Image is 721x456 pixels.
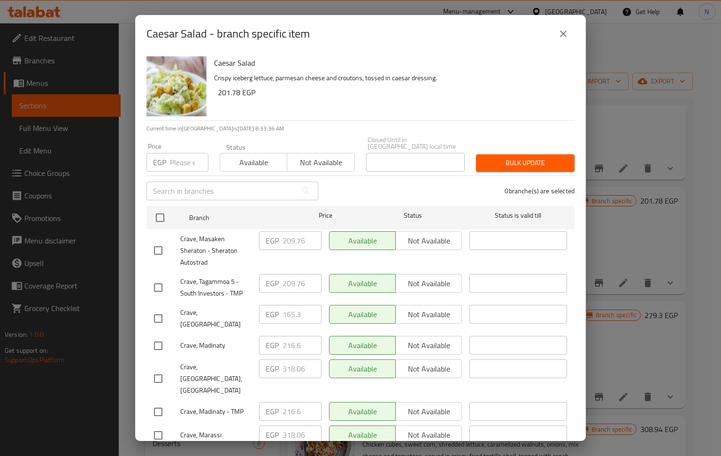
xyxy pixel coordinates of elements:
span: Branch [189,212,287,224]
p: EGP [153,157,166,168]
button: Available [220,153,287,172]
input: Search in branches [146,182,297,200]
p: Crispy iceberg lettuce, parmesan cheese and croutons, tossed in caesar dressing. [214,72,567,84]
span: Crave, [GEOGRAPHIC_DATA], [GEOGRAPHIC_DATA] [180,361,252,396]
span: Crave, Madinaty [180,340,252,351]
span: Crave, Tagammoa 5 - South Investors - TMP [180,276,252,299]
input: Please enter price [283,274,322,293]
p: EGP [266,429,279,441]
p: EGP [266,340,279,351]
p: EGP [266,406,279,417]
p: EGP [266,309,279,320]
p: EGP [266,363,279,374]
input: Please enter price [283,305,322,324]
p: EGP [266,235,279,246]
img: Caesar Salad [146,56,207,116]
button: close [552,23,575,45]
span: Crave, Madinaty - TMP [180,406,252,418]
input: Please enter price [283,231,322,250]
button: Bulk update [476,154,575,172]
span: Bulk update [483,157,567,169]
h6: Caesar Salad [214,56,567,69]
span: Price [294,210,357,221]
input: Please enter price [283,426,322,444]
span: Crave, Masaken Sheraton - Sheraton Autostrad [180,233,252,268]
p: Current time in [GEOGRAPHIC_DATA] is [DATE] 8:33:36 AM [146,124,575,133]
input: Please enter price [283,336,322,355]
button: Not available [287,153,354,172]
span: Not available [291,156,351,169]
span: Crave, [GEOGRAPHIC_DATA] [180,307,252,330]
span: Status is valid till [469,210,567,221]
h2: Caesar Salad - branch specific item [146,26,310,41]
input: Please enter price [170,153,208,172]
h6: 201.78 EGP [218,86,567,99]
input: Please enter price [283,402,322,421]
span: Available [224,156,284,169]
span: Status [364,210,462,221]
p: 0 branche(s) are selected [505,186,575,196]
input: Please enter price [283,359,322,378]
p: EGP [266,278,279,289]
span: Crave, Marassi [180,429,252,441]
